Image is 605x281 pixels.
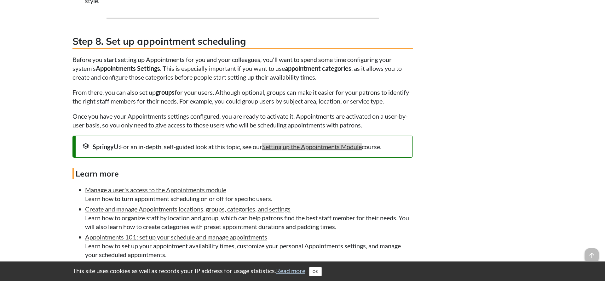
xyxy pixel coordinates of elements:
li: Learn how to turn appointment scheduling on or off for specific users. [85,185,413,203]
h3: Step 8. Set up appointment scheduling [72,35,413,49]
p: From there, you can also set up for your users. Although optional, groups can make it easier for ... [72,88,413,105]
strong: appointment categories [285,65,351,72]
strong: SpringyU: [93,143,120,150]
a: Setting up the Appointments Module [262,143,362,150]
div: This site uses cookies as well as records your IP address for usage statistics. [66,266,539,276]
a: Read more [276,267,305,274]
a: Create and manage Appointments locations, groups, categories, and settings [85,205,291,213]
p: Once you have your Appointments settings configured, you are ready to activate it. Appointments a... [72,112,413,129]
button: Close [309,267,322,276]
a: arrow_upward [585,249,599,256]
h4: Learn more [72,168,413,179]
span: school [82,142,89,150]
a: Manage a user's access to the Appointments module [85,186,226,194]
li: Learn how to set up your appointment availability times, customize your personal Appointments set... [85,233,413,259]
strong: Appointments Settings [96,65,160,72]
p: Before you start setting up Appointments for you and your colleagues, you'll want to spend some t... [72,55,413,81]
span: arrow_upward [585,248,599,262]
strong: groups [156,88,175,96]
div: For an in-depth, self-guided look at this topic, see our course. [82,142,406,151]
a: Appointments 101: set up your schedule and manage appointments [85,233,267,241]
li: Learn how to organize staff by location and group, which can help patrons find the best staff mem... [85,205,413,231]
